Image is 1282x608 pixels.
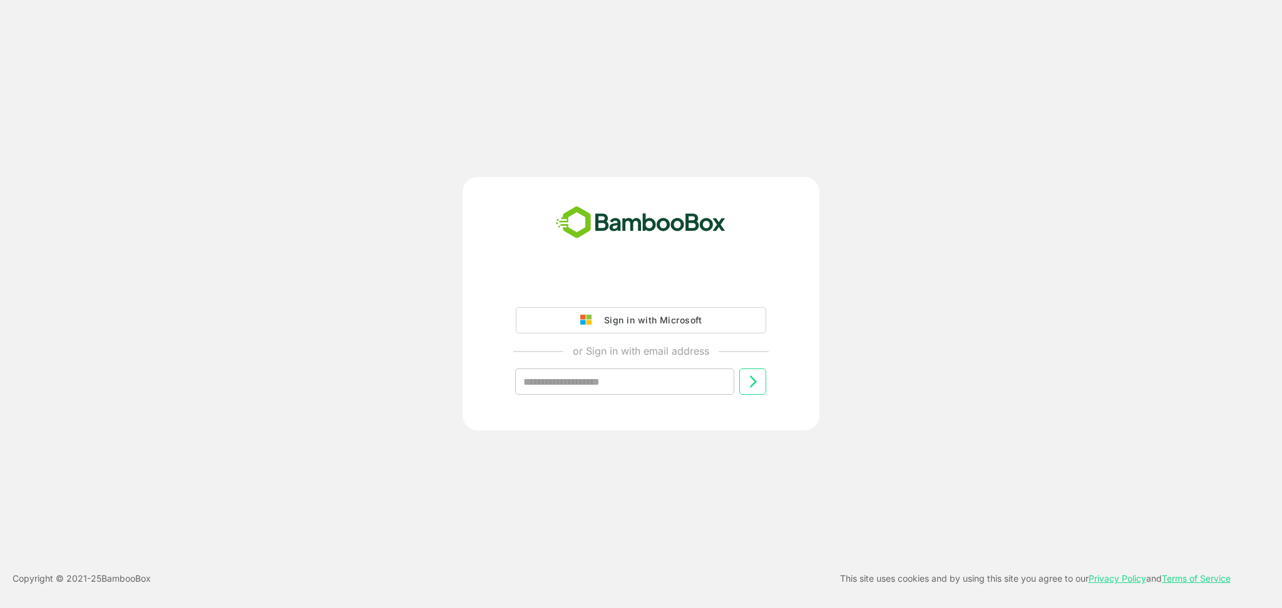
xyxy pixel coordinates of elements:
[516,307,766,333] button: Sign in with Microsoft
[1162,573,1231,584] a: Terms of Service
[573,343,709,358] p: or Sign in with email address
[598,312,702,328] div: Sign in with Microsoft
[1089,573,1146,584] a: Privacy Policy
[580,315,598,326] img: google
[510,272,772,300] iframe: Sign in with Google Button
[13,571,151,586] p: Copyright © 2021- 25 BambooBox
[549,202,732,243] img: bamboobox
[840,571,1231,586] p: This site uses cookies and by using this site you agree to our and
